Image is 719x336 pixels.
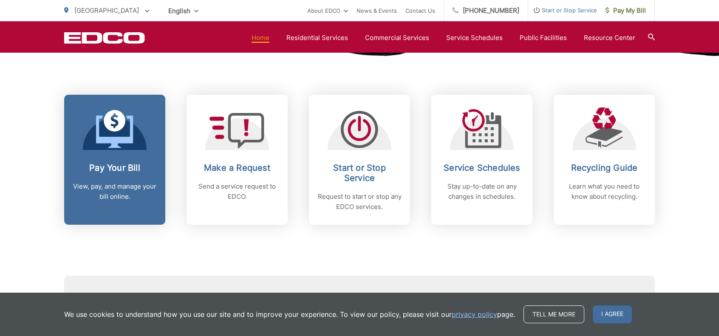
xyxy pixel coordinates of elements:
a: Resource Center [584,33,635,43]
a: About EDCO [307,6,348,16]
p: We use cookies to understand how you use our site and to improve your experience. To view our pol... [64,309,515,319]
span: English [162,3,205,18]
span: [GEOGRAPHIC_DATA] [74,6,139,14]
a: Recycling Guide Learn what you need to know about recycling. [554,95,655,225]
p: Send a service request to EDCO. [195,181,279,202]
a: Tell me more [524,305,584,323]
a: Service Schedules Stay up-to-date on any changes in schedules. [431,95,532,225]
h2: Recycling Guide [562,163,646,173]
a: Contact Us [405,6,435,16]
a: Service Schedules [446,33,503,43]
h2: Service Schedules [440,163,524,173]
a: Make a Request Send a service request to EDCO. [187,95,288,225]
a: EDCD logo. Return to the homepage. [64,32,145,44]
p: Learn what you need to know about recycling. [562,181,646,202]
h2: Make a Request [195,163,279,173]
a: Commercial Services [365,33,429,43]
a: Home [252,33,269,43]
a: Residential Services [286,33,348,43]
a: Pay Your Bill View, pay, and manage your bill online. [64,95,165,225]
p: Stay up-to-date on any changes in schedules. [440,181,524,202]
a: privacy policy [452,309,497,319]
a: Public Facilities [520,33,567,43]
p: Request to start or stop any EDCO services. [317,192,402,212]
a: News & Events [357,6,397,16]
h2: Start or Stop Service [317,163,402,183]
span: Pay My Bill [606,6,646,16]
span: I agree [593,305,632,323]
p: View, pay, and manage your bill online. [73,181,157,202]
h2: Pay Your Bill [73,163,157,173]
